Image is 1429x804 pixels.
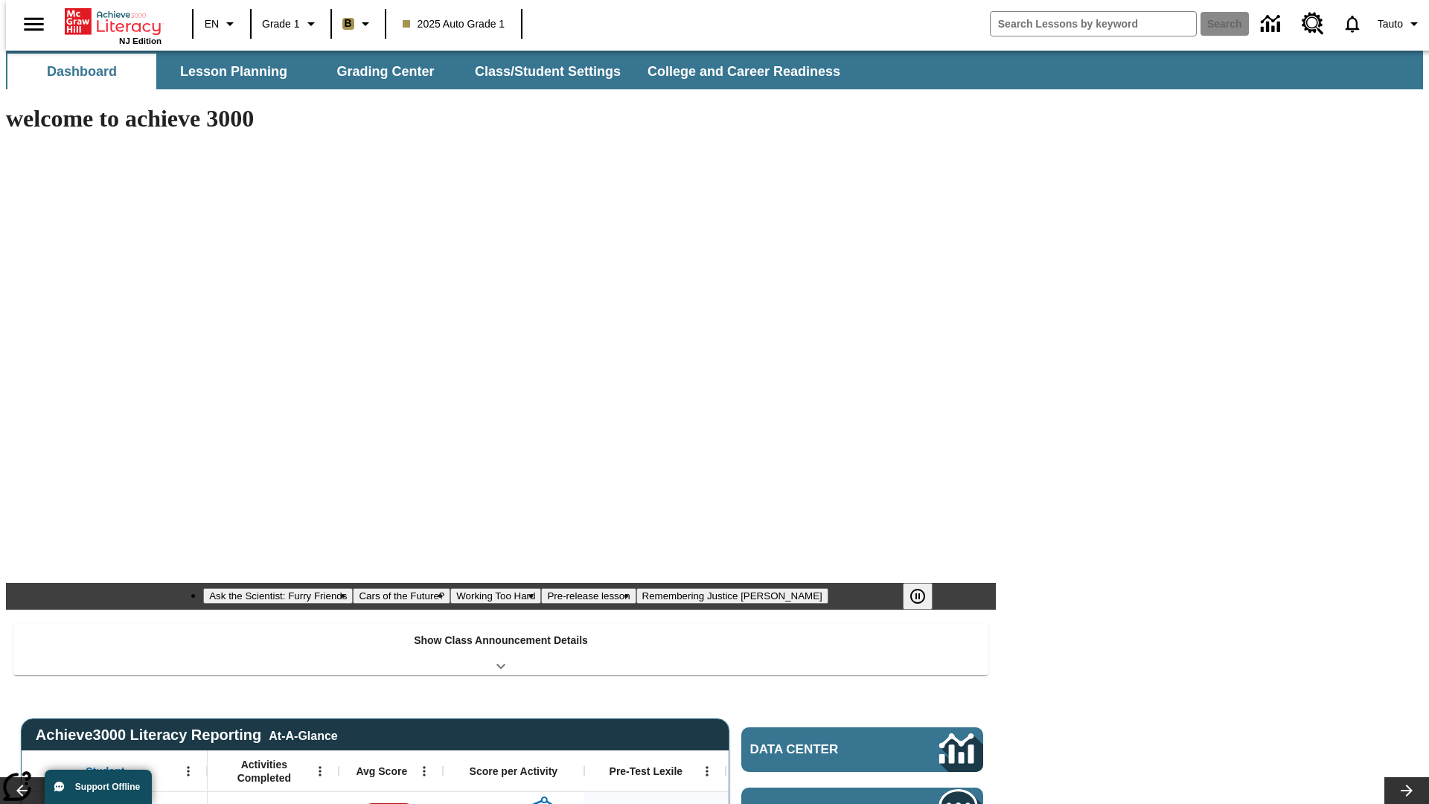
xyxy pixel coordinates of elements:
[1372,10,1429,37] button: Profile/Settings
[311,54,460,89] button: Grading Center
[12,2,56,46] button: Open side menu
[991,12,1196,36] input: search field
[13,624,988,675] div: Show Class Announcement Details
[1333,4,1372,43] a: Notifications
[610,765,683,778] span: Pre-Test Lexile
[741,727,983,772] a: Data Center
[159,54,308,89] button: Lesson Planning
[119,36,162,45] span: NJ Edition
[1384,777,1429,804] button: Lesson carousel, Next
[696,760,718,782] button: Open Menu
[750,742,889,757] span: Data Center
[256,10,326,37] button: Grade: Grade 1, Select a grade
[450,588,541,604] button: Slide 3 Working Too Hard
[65,7,162,36] a: Home
[636,588,828,604] button: Slide 5 Remembering Justice O'Connor
[1252,4,1293,45] a: Data Center
[198,10,246,37] button: Language: EN, Select a language
[86,765,124,778] span: Student
[215,758,313,785] span: Activities Completed
[336,10,380,37] button: Boost Class color is light brown. Change class color
[345,14,352,33] span: B
[45,770,152,804] button: Support Offline
[541,588,636,604] button: Slide 4 Pre-release lesson
[1293,4,1333,44] a: Resource Center, Will open in new tab
[6,51,1423,89] div: SubNavbar
[177,760,199,782] button: Open Menu
[414,633,588,648] p: Show Class Announcement Details
[6,54,854,89] div: SubNavbar
[413,760,435,782] button: Open Menu
[903,583,947,610] div: Pause
[1378,16,1403,32] span: Tauto
[309,760,331,782] button: Open Menu
[205,16,219,32] span: EN
[356,765,407,778] span: Avg Score
[463,54,633,89] button: Class/Student Settings
[636,54,852,89] button: College and Career Readiness
[269,727,337,743] div: At-A-Glance
[903,583,933,610] button: Pause
[75,782,140,792] span: Support Offline
[65,5,162,45] div: Home
[7,54,156,89] button: Dashboard
[203,588,353,604] button: Slide 1 Ask the Scientist: Furry Friends
[36,727,338,744] span: Achieve3000 Literacy Reporting
[6,105,996,133] h1: welcome to achieve 3000
[262,16,300,32] span: Grade 1
[470,765,558,778] span: Score per Activity
[353,588,450,604] button: Slide 2 Cars of the Future?
[403,16,505,32] span: 2025 Auto Grade 1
